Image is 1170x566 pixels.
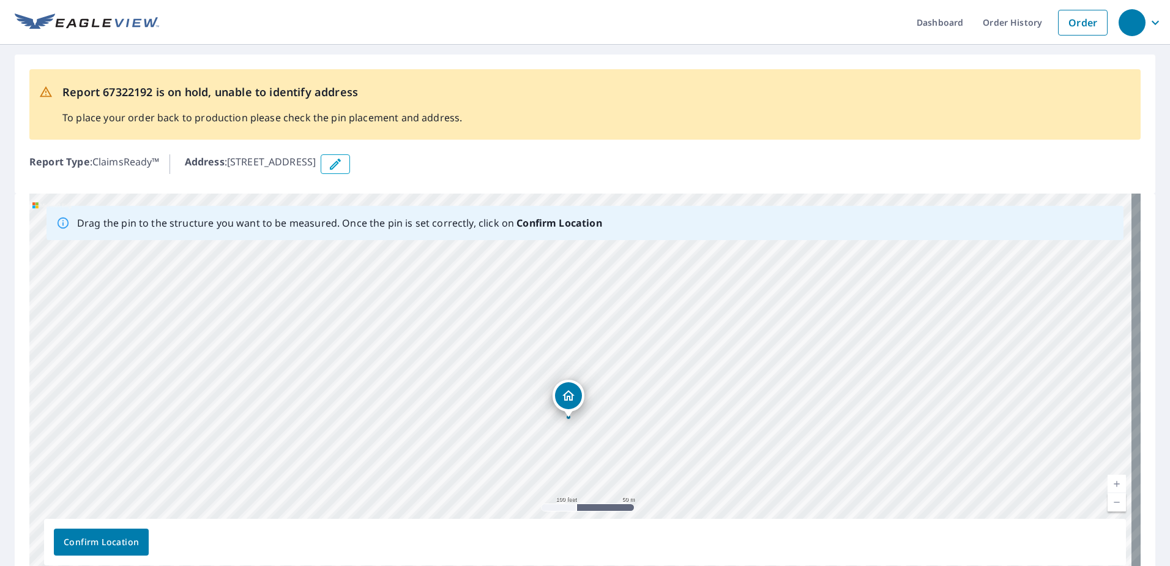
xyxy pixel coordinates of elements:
p: : [STREET_ADDRESS] [185,154,316,174]
p: Report 67322192 is on hold, unable to identify address [62,84,462,100]
a: Current Level 18, Zoom In [1108,475,1126,493]
button: Confirm Location [54,529,149,556]
p: : ClaimsReady™ [29,154,160,174]
a: Order [1058,10,1108,36]
b: Confirm Location [516,216,602,230]
b: Address [185,155,225,168]
img: EV Logo [15,13,159,32]
b: Report Type [29,155,90,168]
a: Current Level 18, Zoom Out [1108,493,1126,511]
span: Confirm Location [64,535,139,550]
p: To place your order back to production please check the pin placement and address. [62,110,462,125]
p: Drag the pin to the structure you want to be measured. Once the pin is set correctly, click on [77,216,602,230]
